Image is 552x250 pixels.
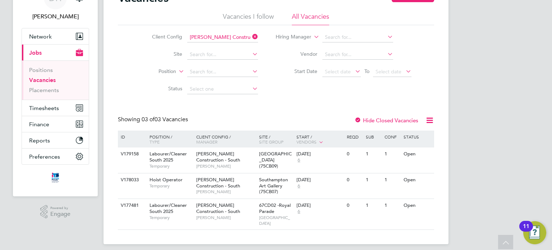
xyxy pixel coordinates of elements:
span: 03 Vacancies [142,116,188,123]
div: Conf [383,131,401,143]
button: Preferences [22,149,89,164]
span: Hoist Operator [149,177,183,183]
span: Manager [196,139,217,145]
div: 1 [383,199,401,212]
span: 67CD02 -Royal Parade [259,202,291,214]
span: Vendors [296,139,317,145]
div: 1 [364,173,383,187]
span: Engage [50,211,70,217]
span: [PERSON_NAME] Construction - South [196,202,240,214]
button: Network [22,28,89,44]
label: Hiring Manager [270,33,311,41]
div: V179158 [119,147,144,161]
label: Vendor [276,51,317,57]
div: [DATE] [296,203,343,209]
div: 0 [345,173,364,187]
button: Reports [22,132,89,148]
span: Labourer/Cleaner South 2025 [149,151,187,163]
div: Start / [295,131,345,149]
div: Open [402,199,433,212]
button: Open Resource Center, 11 new notifications [523,221,546,244]
label: Client Config [141,33,182,40]
div: 1 [364,199,383,212]
span: 6 [296,209,301,215]
div: Jobs [22,60,89,100]
div: Site / [257,131,295,148]
div: Client Config / [194,131,257,148]
span: 03 of [142,116,155,123]
div: ID [119,131,144,143]
input: Search for... [187,67,258,77]
input: Select one [187,84,258,94]
label: Hide Closed Vacancies [354,117,418,124]
span: Timesheets [29,105,59,112]
div: 1 [364,147,383,161]
span: Labourer/Cleaner South 2025 [149,202,187,214]
a: Placements [29,87,59,94]
span: Type [149,139,160,145]
span: Select date [376,68,401,75]
label: Position [135,68,176,75]
input: Search for... [187,32,258,42]
button: Jobs [22,45,89,60]
div: 1 [383,173,401,187]
li: Vacancies I follow [223,12,274,25]
span: Select date [325,68,351,75]
span: Daniel Hayward [22,12,89,21]
div: Status [402,131,433,143]
label: Site [141,51,182,57]
span: [PERSON_NAME] Construction - South [196,177,240,189]
span: Powered by [50,205,70,211]
span: [PERSON_NAME] Construction - South [196,151,240,163]
span: 6 [296,157,301,163]
span: Network [29,33,52,40]
div: 1 [383,147,401,161]
li: All Vacancies [292,12,329,25]
div: Open [402,173,433,187]
span: [PERSON_NAME] [196,189,256,195]
button: Timesheets [22,100,89,116]
a: Go to home page [22,172,89,183]
a: Positions [29,67,53,73]
span: Site Group [259,139,284,145]
button: Finance [22,116,89,132]
span: Temporary [149,183,193,189]
div: [DATE] [296,177,343,183]
input: Search for... [322,50,393,60]
div: Showing [118,116,189,123]
span: Temporary [149,163,193,169]
span: [PERSON_NAME] [196,163,256,169]
span: 6 [296,183,301,189]
label: Start Date [276,68,317,74]
span: Finance [29,121,49,128]
span: Preferences [29,153,60,160]
div: 0 [345,147,364,161]
span: To [362,67,372,76]
span: [GEOGRAPHIC_DATA] (75CB09) [259,151,292,169]
div: Position / [144,131,194,148]
span: Reports [29,137,50,144]
input: Search for... [187,50,258,60]
div: Sub [364,131,383,143]
div: 0 [345,199,364,212]
div: V177481 [119,199,144,212]
label: Status [141,85,182,92]
input: Search for... [322,32,393,42]
a: Vacancies [29,77,56,83]
img: itsconstruction-logo-retina.png [50,172,60,183]
span: Temporary [149,215,193,221]
div: Open [402,147,433,161]
span: [PERSON_NAME] [196,215,256,221]
div: V178033 [119,173,144,187]
div: [DATE] [296,151,343,157]
span: Southampton Art Gallery (75CB07) [259,177,288,195]
div: 11 [523,226,529,236]
span: [GEOGRAPHIC_DATA] [259,215,293,226]
div: Reqd [345,131,364,143]
span: Jobs [29,49,42,56]
a: Powered byEngage [40,205,71,219]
